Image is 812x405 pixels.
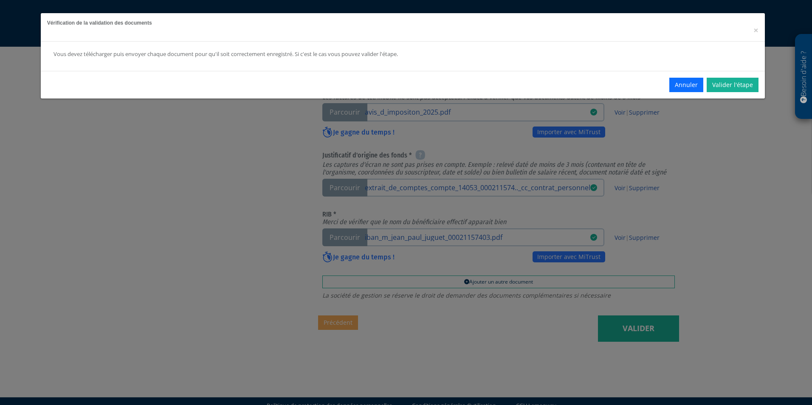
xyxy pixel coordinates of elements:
[753,26,758,35] button: Close
[707,78,758,92] a: Valider l'étape
[799,39,809,115] p: Besoin d'aide ?
[669,78,703,92] button: Annuler
[54,50,612,58] div: Vous devez télécharger puis envoyer chaque document pour qu'il soit correctement enregistré. Si c...
[47,20,758,27] h5: Vérification de la validation des documents
[753,24,758,36] span: ×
